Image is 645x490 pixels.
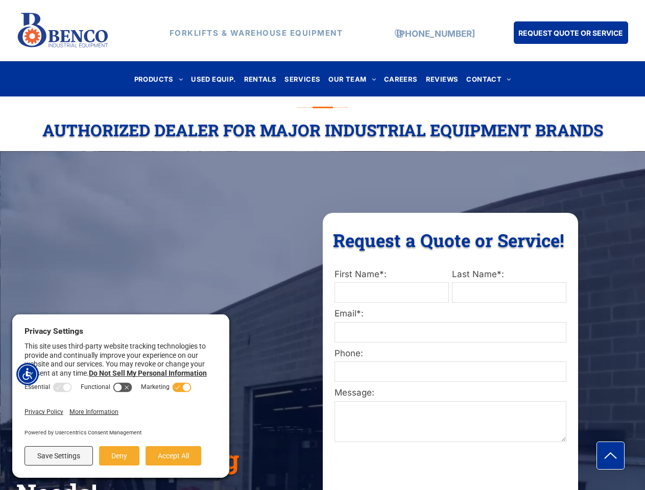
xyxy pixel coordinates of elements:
span: Authorized Dealer For Major Industrial Equipment Brands [42,119,603,141]
label: Last Name*: [452,268,566,281]
a: REQUEST QUOTE OR SERVICE [514,21,628,44]
span: REQUEST QUOTE OR SERVICE [518,23,623,42]
a: SERVICES [280,72,324,86]
a: [PHONE_NUMBER] [396,29,475,39]
a: CONTACT [462,72,515,86]
strong: FORKLIFTS & WAREHOUSE EQUIPMENT [170,28,343,38]
span: Material Handling [16,443,239,476]
a: REVIEWS [422,72,463,86]
div: Accessibility Menu [16,363,39,385]
label: Phone: [335,347,566,360]
a: PRODUCTS [130,72,187,86]
a: USED EQUIP. [187,72,240,86]
label: Message: [335,386,566,400]
a: RENTALS [240,72,281,86]
span: Request a Quote or Service! [333,228,564,252]
a: OUR TEAM [324,72,380,86]
label: First Name*: [335,268,449,281]
a: CAREERS [380,72,422,86]
label: Email*: [335,307,566,321]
